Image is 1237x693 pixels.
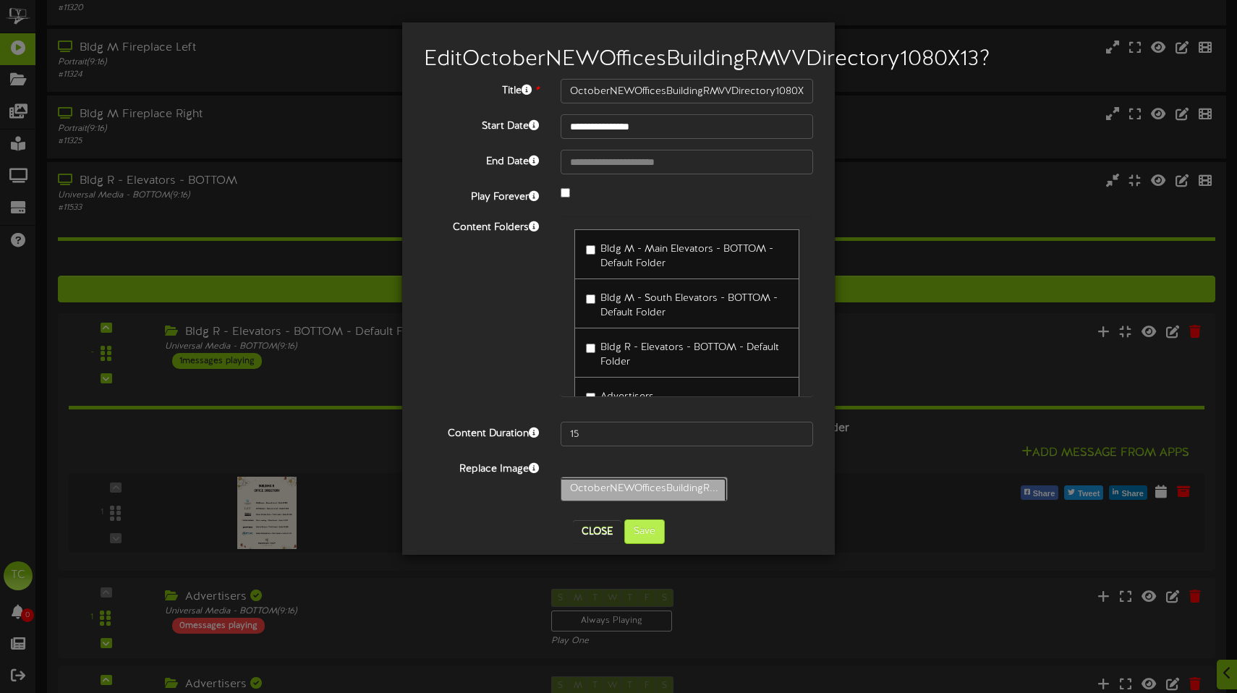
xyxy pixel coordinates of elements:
[413,216,550,235] label: Content Folders
[561,422,813,446] input: 15
[413,114,550,134] label: Start Date
[573,520,621,543] button: Close
[600,342,779,367] span: Bldg R - Elevators - BOTTOM - Default Folder
[413,457,550,477] label: Replace Image
[424,48,813,72] h2: Edit OctoberNEWOfficesBuildingRMVVDirectory1080X13 ?
[586,245,595,255] input: Bldg M - Main Elevators - BOTTOM - Default Folder
[413,150,550,169] label: End Date
[561,79,813,103] input: Title
[586,344,595,353] input: Bldg R - Elevators - BOTTOM - Default Folder
[413,185,550,205] label: Play Forever
[600,293,778,318] span: Bldg M - South Elevators - BOTTOM - Default Folder
[586,393,595,402] input: Advertisers
[413,422,550,441] label: Content Duration
[600,391,654,402] span: Advertisers
[413,79,550,98] label: Title
[600,244,773,269] span: Bldg M - Main Elevators - BOTTOM - Default Folder
[586,294,595,304] input: Bldg M - South Elevators - BOTTOM - Default Folder
[624,519,665,544] button: Save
